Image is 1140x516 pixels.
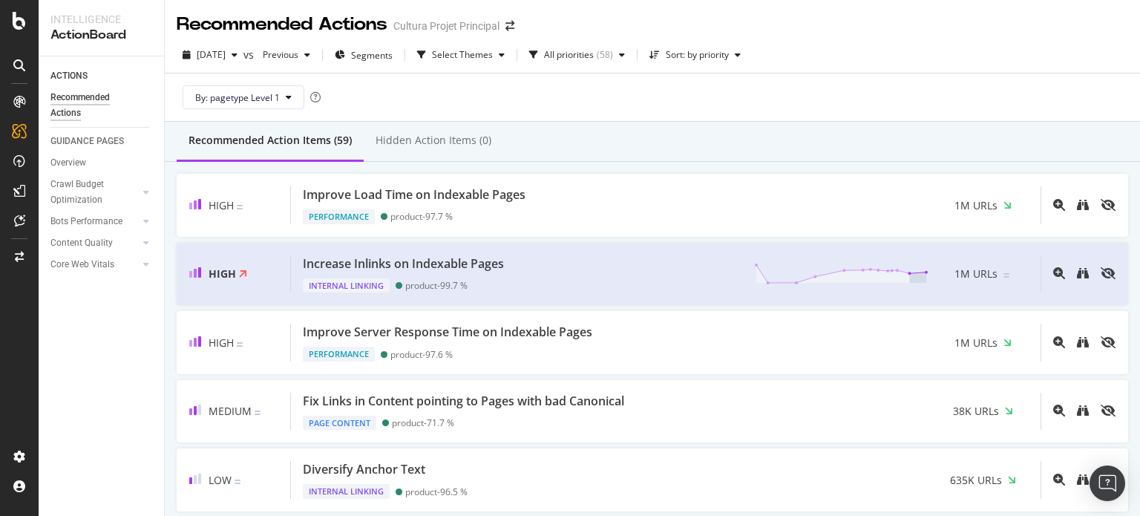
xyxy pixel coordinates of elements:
[50,235,113,251] div: Content Quality
[183,85,304,109] button: By: pagetype Level 1
[1053,405,1065,417] div: magnifying-glass-plus
[1077,405,1089,417] div: binoculars
[50,134,124,149] div: GUIDANCE PAGES
[432,50,493,59] div: Select Themes
[50,257,139,272] a: Core Web Vitals
[50,257,114,272] div: Core Web Vitals
[303,461,425,478] div: Diversify Anchor Text
[209,198,234,212] span: High
[523,43,631,67] button: All priorities(58)
[209,336,234,350] span: High
[411,43,511,67] button: Select Themes
[303,324,592,341] div: Improve Server Response Time on Indexable Pages
[351,49,393,62] span: Segments
[237,342,243,347] img: Equal
[50,90,154,121] a: Recommended Actions
[257,43,316,67] button: Previous
[50,155,86,171] div: Overview
[544,50,594,59] div: All priorities
[1077,267,1089,281] a: binoculars
[209,267,236,281] span: High
[1077,199,1089,211] div: binoculars
[195,91,280,104] span: By: pagetype Level 1
[50,68,88,84] div: ACTIONS
[953,404,999,419] span: 38K URLs
[405,486,468,497] div: product - 96.5 %
[50,177,128,208] div: Crawl Budget Optimization
[643,43,747,67] button: Sort: by priority
[1077,336,1089,350] a: binoculars
[1101,267,1116,279] div: eye-slash
[1077,473,1089,487] a: binoculars
[1077,336,1089,348] div: binoculars
[505,21,514,31] div: arrow-right-arrow-left
[1053,336,1065,348] div: magnifying-glass-plus
[303,484,390,499] div: Internal Linking
[177,43,243,67] button: [DATE]
[50,12,152,27] div: Intelligence
[197,48,226,61] span: 2025 Jul. 4th
[237,205,243,209] img: Equal
[954,198,997,213] span: 1M URLs
[329,43,399,67] button: Segments
[50,214,139,229] a: Bots Performance
[303,393,624,410] div: Fix Links in Content pointing to Pages with bad Canonical
[1101,199,1116,211] div: eye-slash
[1077,267,1089,279] div: binoculars
[1077,404,1089,418] a: binoculars
[376,133,491,148] div: Hidden Action Items (0)
[950,473,1002,488] span: 635K URLs
[255,411,261,415] img: Equal
[390,349,453,360] div: product - 97.6 %
[1090,466,1125,501] div: Open Intercom Messenger
[303,416,376,431] div: Page Content
[405,280,468,291] div: product - 99.7 %
[390,211,453,222] div: product - 97.7 %
[954,267,997,281] span: 1M URLs
[50,90,140,121] div: Recommended Actions
[1053,199,1065,211] div: magnifying-glass-plus
[1003,273,1009,278] img: Equal
[50,68,154,84] a: ACTIONS
[1101,336,1116,348] div: eye-slash
[1053,474,1065,486] div: magnifying-glass-plus
[303,278,390,293] div: Internal Linking
[303,186,525,203] div: Improve Load Time on Indexable Pages
[666,50,729,59] div: Sort: by priority
[50,214,122,229] div: Bots Performance
[392,417,454,428] div: product - 71.7 %
[393,19,499,33] div: Cultura Projet Principal
[177,12,387,37] div: Recommended Actions
[1077,474,1089,486] div: binoculars
[235,480,240,484] img: Equal
[209,404,252,418] span: Medium
[257,48,298,61] span: Previous
[597,50,613,59] div: ( 58 )
[303,255,504,272] div: Increase Inlinks on Indexable Pages
[1077,198,1089,212] a: binoculars
[243,48,257,62] span: vs
[50,177,139,208] a: Crawl Budget Optimization
[303,209,375,224] div: Performance
[954,336,997,350] span: 1M URLs
[1053,267,1065,279] div: magnifying-glass-plus
[303,347,375,362] div: Performance
[50,27,152,44] div: ActionBoard
[209,473,232,487] span: Low
[50,134,154,149] a: GUIDANCE PAGES
[50,235,139,251] a: Content Quality
[189,133,352,148] div: Recommended Action Items (59)
[1101,405,1116,417] div: eye-slash
[50,155,154,171] a: Overview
